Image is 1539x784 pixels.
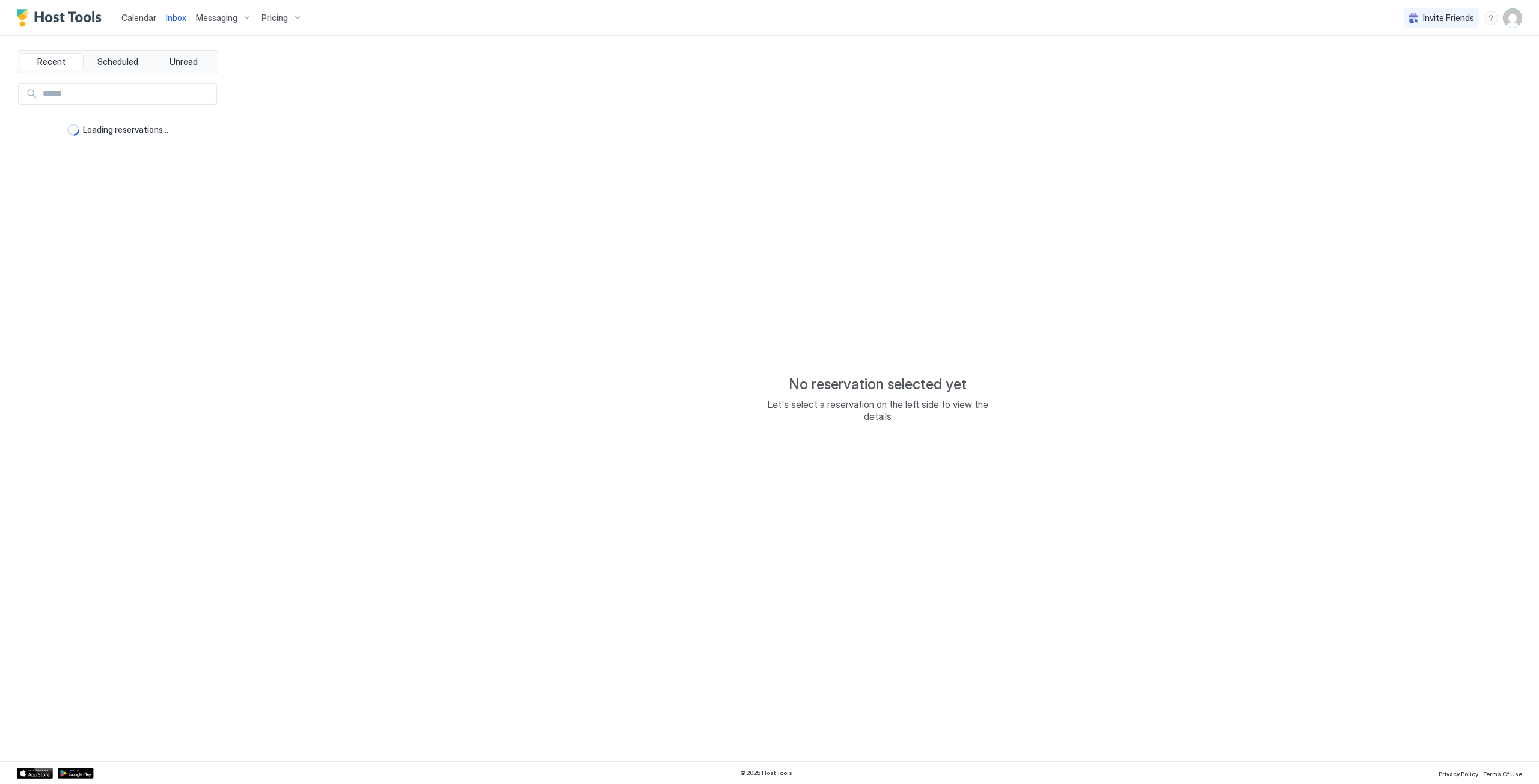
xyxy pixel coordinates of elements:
[740,769,792,777] span: © 2025 Host Tools
[262,13,288,23] span: Pricing
[86,53,150,70] button: Scheduled
[17,768,53,779] a: App Store
[166,13,186,23] span: Inbox
[1484,11,1498,25] div: menu
[97,56,138,67] span: Scheduled
[789,375,967,394] span: No reservation selected yet
[196,13,237,23] span: Messaging
[121,13,156,23] span: Calendar
[58,768,94,779] a: Google Play Store
[20,53,84,70] button: Recent
[166,11,186,24] a: Inbox
[121,11,156,24] a: Calendar
[1439,770,1478,777] span: Privacy Policy
[1483,770,1522,777] span: Terms Of Use
[170,56,198,67] span: Unread
[1503,8,1522,28] div: User profile
[17,9,107,27] a: Host Tools Logo
[83,124,168,135] span: Loading reservations...
[67,124,79,136] div: loading
[37,56,66,67] span: Recent
[151,53,215,70] button: Unread
[1483,767,1522,779] a: Terms Of Use
[1423,13,1474,23] span: Invite Friends
[38,84,216,104] input: Input Field
[757,398,998,422] span: Let's select a reservation on the left side to view the details
[1439,767,1478,779] a: Privacy Policy
[17,50,218,73] div: tab-group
